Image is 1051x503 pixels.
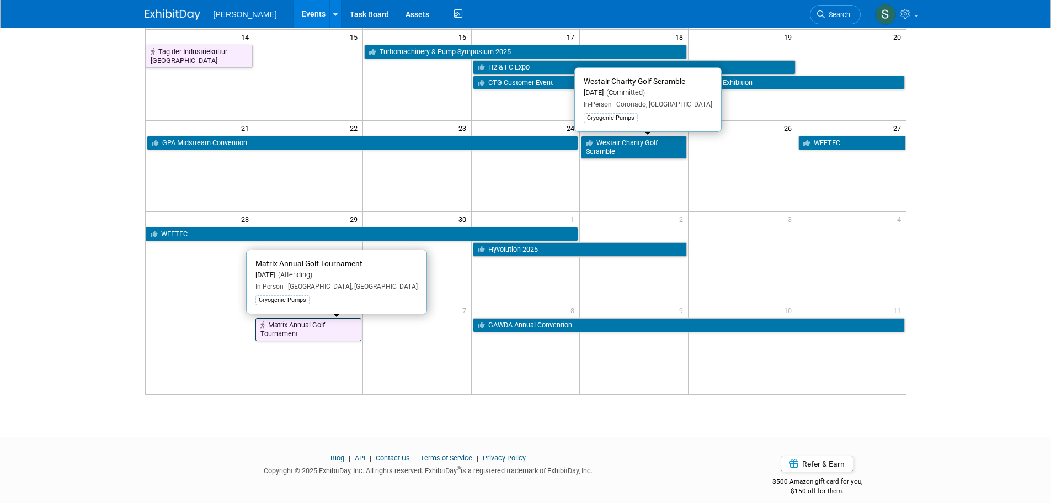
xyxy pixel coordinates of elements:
[349,121,362,135] span: 22
[612,100,712,108] span: Coronado, [GEOGRAPHIC_DATA]
[457,30,471,44] span: 16
[146,227,579,241] a: WEFTEC
[146,45,253,67] a: Tag der Industriekultur [GEOGRAPHIC_DATA]
[483,454,526,462] a: Privacy Policy
[355,454,365,462] a: API
[461,303,471,317] span: 7
[473,60,796,75] a: H2 & FC Expo
[584,113,638,123] div: Cryogenic Pumps
[473,242,687,257] a: Hyvolution 2025
[825,10,850,19] span: Search
[349,30,362,44] span: 15
[875,4,896,25] img: Skye Tuinei
[584,77,685,86] span: Westair Charity Golf Scramble
[412,454,419,462] span: |
[781,456,853,472] a: Refer & Earn
[604,88,645,97] span: (Committed)
[569,303,579,317] span: 8
[330,454,344,462] a: Blog
[240,121,254,135] span: 21
[787,212,797,226] span: 3
[678,303,688,317] span: 9
[584,100,612,108] span: In-Person
[420,454,472,462] a: Terms of Service
[349,212,362,226] span: 29
[457,121,471,135] span: 23
[783,121,797,135] span: 26
[810,5,861,24] a: Search
[728,470,906,495] div: $500 Amazon gift card for you,
[240,212,254,226] span: 28
[892,121,906,135] span: 27
[474,454,481,462] span: |
[569,212,579,226] span: 1
[367,454,374,462] span: |
[275,271,312,279] span: (Attending)
[457,212,471,226] span: 30
[783,30,797,44] span: 19
[147,136,579,150] a: GPA Midstream Convention
[214,10,277,19] span: [PERSON_NAME]
[255,271,418,280] div: [DATE]
[145,463,712,476] div: Copyright © 2025 ExhibitDay, Inc. All rights reserved. ExhibitDay is a registered trademark of Ex...
[674,30,688,44] span: 18
[892,30,906,44] span: 20
[255,295,310,305] div: Cryogenic Pumps
[244,303,254,317] span: 5
[255,259,362,268] span: Matrix Annual Golf Tournament
[255,283,284,290] span: In-Person
[565,121,579,135] span: 24
[581,136,687,158] a: Westair Charity Golf Scramble
[798,136,905,150] a: WEFTEC
[284,283,418,290] span: [GEOGRAPHIC_DATA], [GEOGRAPHIC_DATA]
[240,30,254,44] span: 14
[678,212,688,226] span: 2
[783,303,797,317] span: 10
[892,303,906,317] span: 11
[473,318,905,332] a: GAWDA Annual Convention
[364,45,687,59] a: Turbomachinery & Pump Symposium 2025
[565,30,579,44] span: 17
[376,454,410,462] a: Contact Us
[473,76,579,90] a: CTG Customer Event
[346,454,353,462] span: |
[584,88,712,98] div: [DATE]
[896,212,906,226] span: 4
[145,9,200,20] img: ExhibitDay
[255,318,361,341] a: Matrix Annual Golf Tournament
[457,465,461,472] sup: ®
[581,76,904,90] a: Natural Gas Vehicle and Ship Equipment Exhibition
[728,486,906,496] div: $150 off for them.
